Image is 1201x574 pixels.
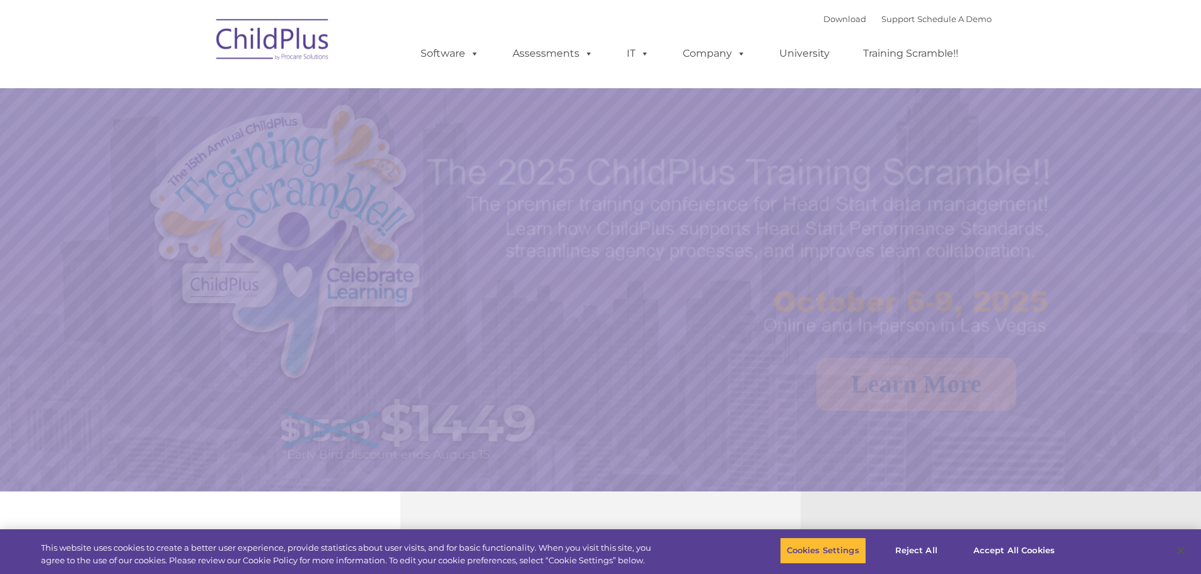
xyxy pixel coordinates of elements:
[780,537,866,564] button: Cookies Settings
[614,41,662,66] a: IT
[917,14,992,24] a: Schedule A Demo
[41,542,661,566] div: This website uses cookies to create a better user experience, provide statistics about user visit...
[881,14,915,24] a: Support
[210,10,336,73] img: ChildPlus by Procare Solutions
[823,14,866,24] a: Download
[767,41,842,66] a: University
[823,14,992,24] font: |
[966,537,1062,564] button: Accept All Cookies
[877,537,956,564] button: Reject All
[670,41,758,66] a: Company
[500,41,606,66] a: Assessments
[1167,537,1195,565] button: Close
[816,358,1016,411] a: Learn More
[408,41,492,66] a: Software
[850,41,971,66] a: Training Scramble!!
